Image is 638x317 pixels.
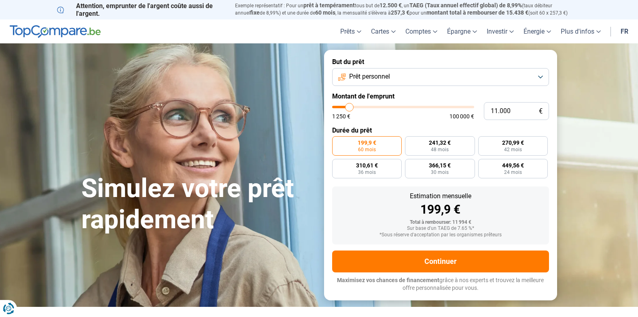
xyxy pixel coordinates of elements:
span: € [539,108,543,115]
span: montant total à rembourser de 15.438 € [426,9,528,16]
span: 449,56 € [502,163,524,168]
p: grâce à nos experts et trouvez la meilleure offre personnalisée pour vous. [332,276,549,292]
span: fixe [250,9,260,16]
a: Plus d'infos [556,19,606,43]
a: Épargne [442,19,482,43]
span: 257,3 € [391,9,409,16]
h1: Simulez votre prêt rapidement [81,173,314,236]
span: prêt à tempérament [303,2,355,9]
a: Énergie [519,19,556,43]
span: 12.500 € [379,2,402,9]
a: fr [616,19,633,43]
div: Total à rembourser: 11 994 € [339,220,543,225]
a: Prêts [335,19,366,43]
button: Prêt personnel [332,68,549,86]
span: 60 mois [358,147,376,152]
a: Investir [482,19,519,43]
span: 310,61 € [356,163,378,168]
div: *Sous réserve d'acceptation par les organismes prêteurs [339,232,543,238]
span: 36 mois [358,170,376,175]
p: Exemple représentatif : Pour un tous but de , un (taux débiteur annuel de 8,99%) et une durée de ... [235,2,581,17]
span: 30 mois [431,170,449,175]
span: 270,99 € [502,140,524,146]
span: 24 mois [504,170,522,175]
span: 60 mois [315,9,335,16]
label: But du prêt [332,58,549,66]
div: Estimation mensuelle [339,193,543,199]
span: 42 mois [504,147,522,152]
span: 366,15 € [429,163,451,168]
span: 48 mois [431,147,449,152]
span: 100 000 € [449,114,474,119]
p: Attention, emprunter de l'argent coûte aussi de l'argent. [57,2,225,17]
span: Prêt personnel [349,72,390,81]
button: Continuer [332,251,549,272]
a: Cartes [366,19,401,43]
a: Comptes [401,19,442,43]
div: Sur base d'un TAEG de 7.65 %* [339,226,543,231]
span: TAEG (Taux annuel effectif global) de 8,99% [409,2,522,9]
label: Durée du prêt [332,126,549,134]
img: TopCompare [10,25,101,38]
label: Montant de l'emprunt [332,92,549,100]
span: 199,9 € [358,140,376,146]
span: 241,32 € [429,140,451,146]
div: 199,9 € [339,203,543,216]
span: Maximisez vos chances de financement [337,277,439,283]
span: 1 250 € [332,114,350,119]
